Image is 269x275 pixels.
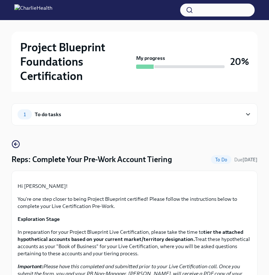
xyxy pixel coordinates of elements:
span: To Do [211,157,231,162]
span: September 8th, 2025 11:00 [234,156,258,163]
span: Due [234,157,258,162]
strong: Important: [18,263,43,270]
strong: Exploration Stage [18,216,60,222]
img: CharlieHealth [14,4,52,16]
span: 1 [19,112,30,117]
h2: Project Blueprint Foundations Certification [20,40,133,83]
p: Hi [PERSON_NAME]! [18,182,251,190]
strong: My progress [136,54,165,62]
p: In preparation for your Project Blueprint Live Certification, please take the time to Treat these... [18,228,251,257]
p: You're one step closer to being Project Blueprint certified! Please follow the instructions below... [18,195,251,210]
h3: 20% [230,55,249,68]
strong: [DATE] [242,157,258,162]
h4: Reps: Complete Your Pre-Work Account Tiering [11,154,172,165]
div: To do tasks [35,110,61,118]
